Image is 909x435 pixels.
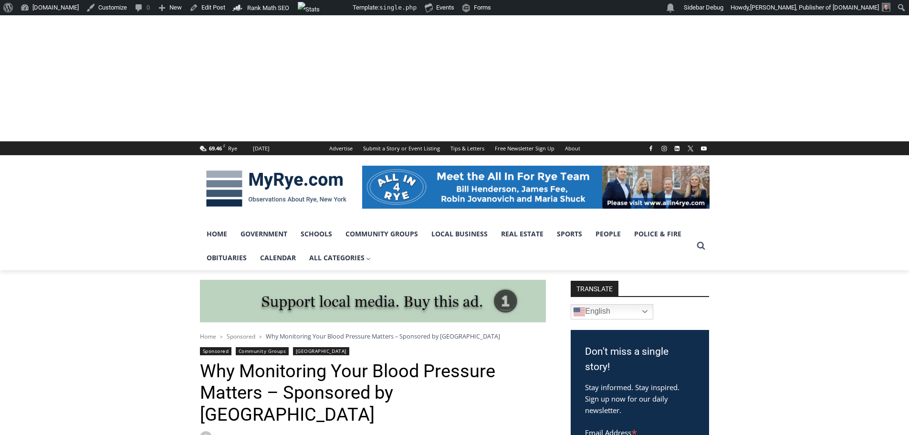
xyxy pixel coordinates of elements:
[200,361,546,426] h1: Why Monitoring Your Blood Pressure Matters – Sponsored by [GEOGRAPHIC_DATA]
[200,332,216,340] a: Home
[585,344,695,374] h3: Don't miss a single story!
[571,281,618,296] strong: TRANSLATE
[228,144,237,153] div: Rye
[303,246,378,270] a: All Categories
[358,141,445,155] a: Submit a Story or Event Listing
[200,347,232,355] a: Sponsored
[445,141,490,155] a: Tips & Letters
[645,143,657,154] a: Facebook
[259,333,262,340] span: >
[236,347,289,355] a: Community Groups
[253,246,303,270] a: Calendar
[685,143,696,154] a: X
[589,222,627,246] a: People
[200,222,692,270] nav: Primary Navigation
[227,332,255,340] a: Sponsored
[585,382,695,416] p: Stay informed. Stay inspired. Sign up now for our daily newsletter.
[698,143,710,154] a: YouTube
[324,141,358,155] a: Advertise
[266,332,500,340] span: Why Monitoring Your Blood Pressure Matters – Sponsored by [GEOGRAPHIC_DATA]
[200,222,234,246] a: Home
[324,141,585,155] nav: Secondary Navigation
[298,2,351,13] img: Views over 48 hours. Click for more Jetpack Stats.
[309,253,371,263] span: All Categories
[209,145,222,152] span: 69.46
[627,222,688,246] a: Police & Fire
[220,333,223,340] span: >
[362,166,710,209] img: All in for Rye
[247,4,289,11] span: Rank Math SEO
[571,304,653,319] a: English
[339,222,425,246] a: Community Groups
[234,222,294,246] a: Government
[560,141,585,155] a: About
[294,222,339,246] a: Schools
[200,280,546,323] img: support local media, buy this ad
[293,347,349,355] a: [GEOGRAPHIC_DATA]
[253,144,270,153] div: [DATE]
[671,143,683,154] a: Linkedin
[692,237,710,255] button: View Search Form
[750,4,879,11] span: [PERSON_NAME], Publisher of [DOMAIN_NAME]
[223,143,225,149] span: F
[550,222,589,246] a: Sports
[490,141,560,155] a: Free Newsletter Sign Up
[425,222,494,246] a: Local Business
[379,4,417,11] span: single.php
[494,222,550,246] a: Real Estate
[200,164,353,213] img: MyRye.com
[574,306,585,318] img: en
[658,143,670,154] a: Instagram
[200,331,546,341] nav: Breadcrumbs
[200,246,253,270] a: Obituaries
